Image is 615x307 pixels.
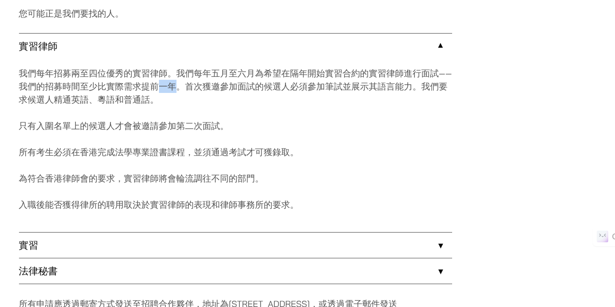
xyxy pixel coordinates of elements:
font: 法律秘書 [19,265,58,277]
font: 您可能正是我們要找的人。 [19,8,124,19]
font: 實習律師 [19,40,58,53]
a: 法律秘書 [19,258,452,284]
div: 實習律師 [19,59,452,232]
font: 只有入圍名單上的候選人才會被邀請參加第二次面試。 [19,120,229,131]
font: 我們每年招募兩至四位優秀的實習律師。我們每年五月至六月為希望在隔年開始實習合約的實習律師進行面試——我們的招募時間至少比實際需求提前一年。首次獲邀參加面試的候選人必須參加筆試並展示其語言能力。我... [19,68,452,105]
font: 實習 [19,239,38,252]
font: 入職後能否獲得律所的聘用取決於實習律師的表現和律師事務所的要求。 [19,199,299,210]
font: 所有考生必須在香港完成法學專業證書課程，並須通過考試才可獲錄取。 [19,146,299,158]
a: 實習 [19,233,452,258]
a: 實習律師 [19,34,452,59]
font: 為符合香港律師會的要求，實習律師將會輪流調往不同的部門。 [19,173,264,184]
